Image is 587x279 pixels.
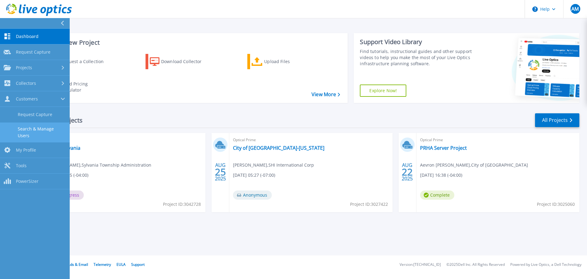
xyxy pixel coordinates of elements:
[264,55,313,68] div: Upload Files
[16,49,50,55] span: Request Capture
[312,92,340,97] a: View More
[16,147,36,153] span: My Profile
[16,179,39,184] span: PowerSizer
[215,169,226,175] span: 25
[131,262,145,267] a: Support
[46,137,202,143] span: Optical Prime
[233,190,272,200] span: Anonymous
[43,79,112,95] a: Cloud Pricing Calculator
[537,201,575,208] span: Project ID: 3025060
[163,201,201,208] span: Project ID: 3042728
[60,81,109,93] div: Cloud Pricing Calculator
[161,55,210,68] div: Download Collector
[360,48,475,67] div: Find tutorials, instructional guides and other support videos to help you make the most of your L...
[401,161,413,183] div: AUG 2025
[420,137,576,143] span: Optical Prime
[16,34,39,39] span: Dashboard
[146,54,214,69] a: Download Collector
[400,263,441,267] li: Version: [TECHNICAL_ID]
[233,137,389,143] span: Optical Prime
[16,65,32,70] span: Projects
[402,169,413,175] span: 22
[420,162,528,168] span: Aevron [PERSON_NAME] , City of [GEOGRAPHIC_DATA]
[43,54,112,69] a: Request a Collection
[571,6,579,11] span: AM
[420,172,462,179] span: [DATE] 16:38 (-04:00)
[233,162,314,168] span: [PERSON_NAME] , SHI International Corp
[16,81,36,86] span: Collectors
[43,39,340,46] h3: Start a New Project
[233,172,275,179] span: [DATE] 05:27 (-07:00)
[116,262,126,267] a: EULA
[510,263,581,267] li: Powered by Live Optics, a Dell Technology
[420,190,454,200] span: Complete
[46,162,151,168] span: [PERSON_NAME] , Sylvania Township Administration
[233,145,324,151] a: City of [GEOGRAPHIC_DATA]-[US_STATE]
[215,161,226,183] div: AUG 2025
[247,54,316,69] a: Upload Files
[68,262,88,267] a: Ads & Email
[61,55,110,68] div: Request a Collection
[420,145,467,151] a: PRHA Server Project
[16,163,27,168] span: Tools
[16,96,38,102] span: Customers
[360,38,475,46] div: Support Video Library
[446,263,505,267] li: © 2025 Dell Inc. All Rights Reserved
[94,262,111,267] a: Telemetry
[360,85,406,97] a: Explore Now!
[535,113,579,127] a: All Projects
[350,201,388,208] span: Project ID: 3027422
